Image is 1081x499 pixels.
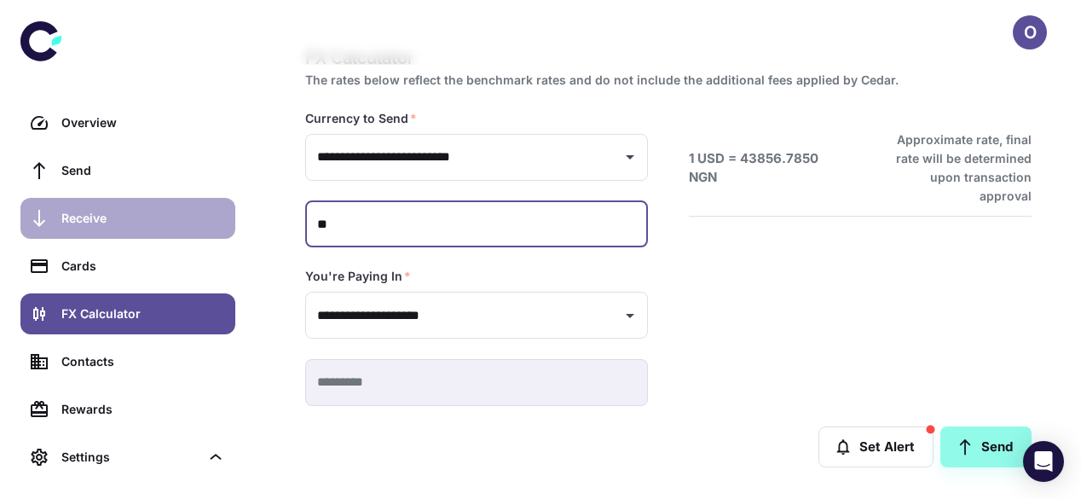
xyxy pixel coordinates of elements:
[20,293,235,334] a: FX Calculator
[20,341,235,382] a: Contacts
[818,426,934,467] button: Set Alert
[20,437,235,478] div: Settings
[20,150,235,191] a: Send
[877,131,1032,206] h6: Approximate rate, final rate will be determined upon transaction approval
[20,198,235,239] a: Receive
[61,352,225,371] div: Contacts
[20,246,235,287] a: Cards
[618,145,642,169] button: Open
[61,113,225,132] div: Overview
[689,149,843,188] h6: 1 USD = 43856.7850 NGN
[61,448,199,467] div: Settings
[61,400,225,419] div: Rewards
[1023,441,1064,482] div: Open Intercom Messenger
[61,257,225,276] div: Cards
[20,102,235,143] a: Overview
[1013,15,1047,49] button: O
[618,304,642,328] button: Open
[305,110,417,127] label: Currency to Send
[61,305,225,323] div: FX Calculator
[940,426,1032,467] a: Send
[61,209,225,228] div: Receive
[61,161,225,180] div: Send
[305,268,411,285] label: You're Paying In
[20,389,235,430] a: Rewards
